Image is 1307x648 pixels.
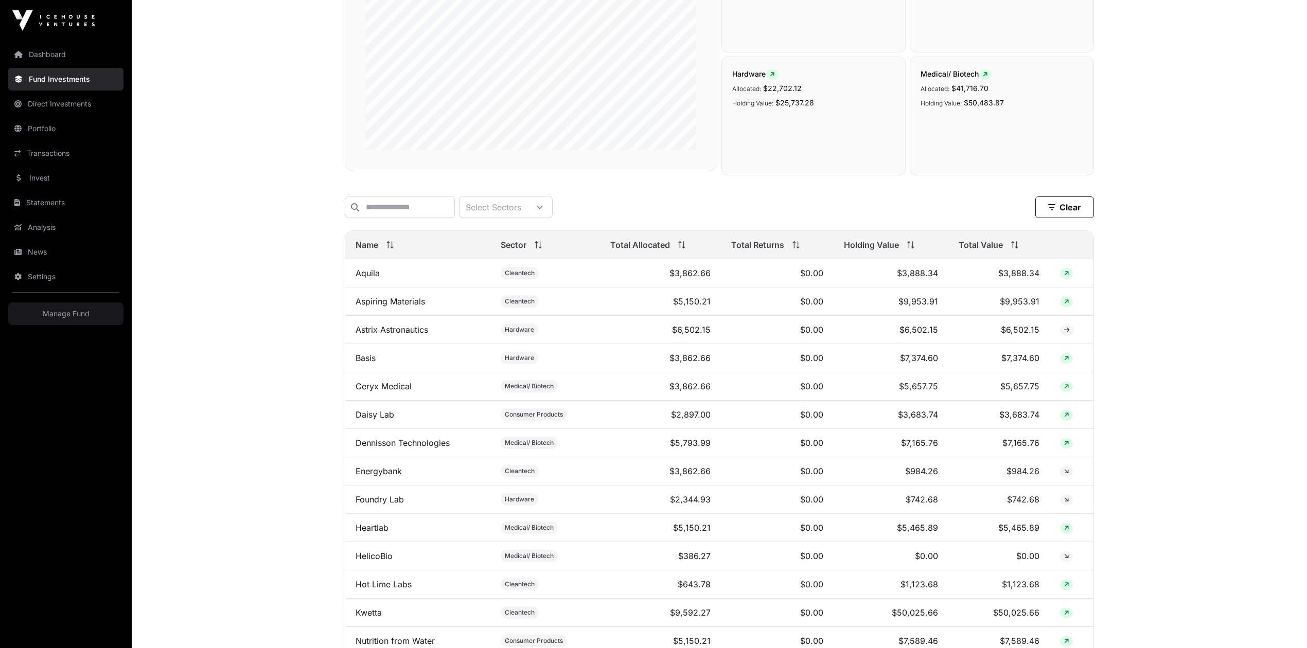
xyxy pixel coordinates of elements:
td: $9,592.27 [600,599,721,627]
span: Cleantech [505,269,535,277]
span: Cleantech [505,467,535,475]
span: Hardware [505,495,534,503]
td: $2,344.93 [600,485,721,514]
td: $0.00 [721,344,834,372]
a: Heartlab [356,523,388,533]
td: $0.00 [721,259,834,287]
span: Holding Value: [732,99,773,107]
a: Kwetta [356,607,382,618]
td: $6,502.15 [948,316,1050,344]
td: $3,683.74 [834,401,949,429]
td: $5,793.99 [600,429,721,457]
td: $0.00 [721,485,834,514]
td: $7,165.76 [948,429,1050,457]
td: $5,150.21 [600,514,721,542]
a: Dennisson Technologies [356,438,450,448]
div: Select Sectors [460,196,527,218]
td: $1,123.68 [834,570,949,599]
td: $5,465.89 [834,514,949,542]
span: Consumer Products [505,637,563,645]
td: $9,953.91 [834,287,949,316]
a: Nutrition from Water [356,636,435,646]
td: $3,683.74 [948,401,1050,429]
span: Allocated: [732,85,761,93]
td: $1,123.68 [948,570,1050,599]
span: Sector [501,239,526,251]
a: News [8,241,123,263]
a: Daisy Lab [356,409,394,420]
span: Holding Value: [921,99,962,107]
td: $6,502.15 [600,316,721,344]
td: $50,025.66 [834,599,949,627]
span: $25,737.28 [775,98,814,107]
td: $0.00 [721,514,834,542]
td: $742.68 [948,485,1050,514]
td: $742.68 [834,485,949,514]
td: $5,465.89 [948,514,1050,542]
td: $3,862.66 [600,259,721,287]
a: Analysis [8,216,123,239]
a: Ceryx Medical [356,381,412,391]
td: $3,862.66 [600,344,721,372]
td: $3,888.34 [834,259,949,287]
a: Statements [8,191,123,214]
a: Foundry Lab [356,494,404,505]
span: $50,483.87 [964,98,1004,107]
span: Medical/ Biotech [505,552,554,560]
span: Hardware [505,326,534,334]
td: $9,953.91 [948,287,1050,316]
span: Hardware [732,69,779,78]
td: $5,657.75 [834,372,949,401]
td: $0.00 [721,457,834,485]
a: Manage Fund [8,302,123,325]
td: $386.27 [600,542,721,570]
a: Aquila [356,268,380,278]
span: Allocated: [921,85,949,93]
td: $984.26 [834,457,949,485]
td: $0.00 [721,287,834,316]
a: Fund Investments [8,68,123,91]
a: Energybank [356,466,402,476]
a: HelicoBio [356,551,393,561]
td: $7,165.76 [834,429,949,457]
span: Cleantech [505,580,535,588]
span: Name [356,239,378,251]
a: Basis [356,353,376,363]
span: Cleantech [505,608,535,617]
td: $643.78 [600,570,721,599]
td: $50,025.66 [948,599,1050,627]
span: Hardware [505,354,534,362]
span: $22,702.12 [763,84,802,93]
span: Total Value [959,239,1003,251]
span: Consumer Products [505,410,563,419]
a: Dashboard [8,43,123,66]
span: Medical/ Biotech [505,439,554,447]
a: Astrix Astronautics [356,325,428,335]
td: $3,888.34 [948,259,1050,287]
button: Clear [1035,196,1094,218]
a: Portfolio [8,117,123,140]
td: $0.00 [721,401,834,429]
img: Icehouse Ventures Logo [12,10,95,31]
span: Total Returns [731,239,784,251]
span: Holding Value [844,239,899,251]
span: Medical/ Biotech [921,69,992,78]
span: $41,716.70 [951,84,988,93]
td: $0.00 [721,542,834,570]
td: $0.00 [721,429,834,457]
a: Hot Lime Labs [356,579,412,589]
span: Medical/ Biotech [505,524,554,532]
a: Direct Investments [8,93,123,115]
span: Medical/ Biotech [505,382,554,390]
td: $0.00 [948,542,1050,570]
td: $3,862.66 [600,457,721,485]
td: $984.26 [948,457,1050,485]
td: $6,502.15 [834,316,949,344]
td: $2,897.00 [600,401,721,429]
td: $7,374.60 [948,344,1050,372]
td: $0.00 [721,570,834,599]
td: $0.00 [721,316,834,344]
span: Cleantech [505,297,535,305]
iframe: Chat Widget [1256,599,1307,648]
